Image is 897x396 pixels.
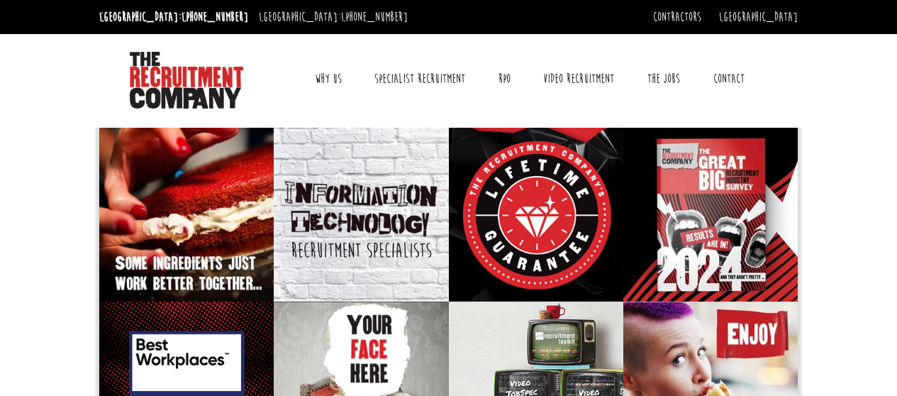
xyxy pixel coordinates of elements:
a: Specialist Recruitment [364,61,476,97]
a: [GEOGRAPHIC_DATA] [719,9,798,25]
a: Video Recruitment [533,61,625,97]
a: The Jobs [637,61,691,97]
img: The Recruitment Company [130,52,243,109]
a: [PHONE_NUMBER] [182,9,248,25]
a: Why Us [304,61,352,97]
a: Contractors [653,9,701,25]
li: [GEOGRAPHIC_DATA]: [255,6,411,28]
a: RPO [488,61,521,97]
a: Contact [703,61,755,97]
a: [PHONE_NUMBER] [341,9,408,25]
li: [GEOGRAPHIC_DATA]: [96,6,252,28]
